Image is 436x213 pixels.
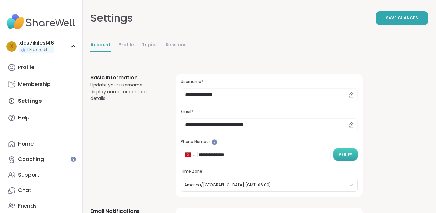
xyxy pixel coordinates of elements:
[18,187,31,194] div: Chat
[27,47,47,53] span: 1 Pro credit
[118,39,134,52] a: Profile
[10,42,14,51] span: x
[90,10,133,26] div: Settings
[5,110,77,126] a: Help
[5,152,77,167] a: Coaching
[18,114,30,121] div: Help
[19,39,54,46] div: xles7ikiles146
[181,169,358,174] h3: Time Zone
[142,39,158,52] a: Topics
[5,136,77,152] a: Home
[333,148,358,161] button: Verify
[18,156,44,163] div: Coaching
[5,10,77,33] img: ShareWell Nav Logo
[71,157,76,162] iframe: Spotlight
[18,81,51,88] div: Membership
[5,167,77,183] a: Support
[5,60,77,75] a: Profile
[18,171,39,178] div: Support
[90,82,160,102] div: Update your username, display name, or contact details
[18,202,37,209] div: Friends
[90,74,160,82] h3: Basic Information
[339,152,352,157] span: Verify
[18,64,34,71] div: Profile
[18,140,34,147] div: Home
[181,139,358,145] h3: Phone Number
[90,39,111,52] a: Account
[5,183,77,198] a: Chat
[181,79,358,85] h3: Username*
[5,76,77,92] a: Membership
[181,109,358,115] h3: Email*
[386,15,418,21] span: Save Changes
[166,39,187,52] a: Sessions
[376,11,428,25] button: Save Changes
[212,139,217,145] iframe: Spotlight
